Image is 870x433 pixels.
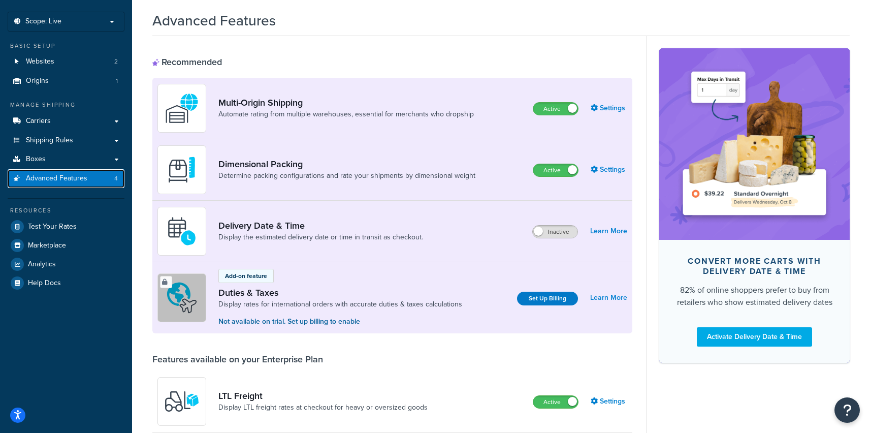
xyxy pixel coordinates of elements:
[834,397,860,423] button: Open Resource Center
[8,206,124,215] div: Resources
[164,152,200,188] img: DTVBYsAAAAAASUVORK5CYII=
[218,299,462,310] a: Display rates for international orders with accurate duties & taxes calculations
[8,112,124,131] a: Carriers
[218,232,423,242] a: Display the estimated delivery date or time in transit as checkout.
[533,396,578,408] label: Active
[218,390,428,401] a: LTL Freight
[8,274,124,292] a: Help Docs
[225,271,267,281] p: Add-on feature
[25,17,61,26] span: Scope: Live
[152,11,276,30] h1: Advanced Features
[164,213,200,249] img: gfkeb5ejjkALwAAAABJRU5ErkJggg==
[591,163,627,177] a: Settings
[674,64,834,224] img: feature-image-ddt-36eae7f7280da8017bfb280eaccd9c446f90b1fe08728e4019434db127062ab4.png
[152,56,222,68] div: Recommended
[28,279,61,288] span: Help Docs
[675,256,833,276] div: Convert more carts with delivery date & time
[218,171,475,181] a: Determine packing configurations and rate your shipments by dimensional weight
[8,236,124,255] a: Marketplace
[26,174,87,183] span: Advanced Features
[26,117,51,126] span: Carriers
[26,57,54,66] span: Websites
[8,101,124,109] div: Manage Shipping
[164,384,200,419] img: y79ZsPf0fXUFUhFXDzUgf+ktZg5F2+ohG75+v3d2s1D9TjoU8PiyCIluIjV41seZevKCRuEjTPPOKHJsQcmKCXGdfprl3L4q7...
[517,292,578,305] a: Set Up Billing
[28,241,66,250] span: Marketplace
[8,42,124,50] div: Basic Setup
[114,57,118,66] span: 2
[8,169,124,188] li: Advanced Features
[697,327,812,347] a: Activate Delivery Date & Time
[591,394,627,409] a: Settings
[590,224,627,238] a: Learn More
[591,101,627,115] a: Settings
[152,354,323,365] div: Features available on your Enterprise Plan
[26,155,46,164] span: Boxes
[218,287,462,298] a: Duties & Taxes
[8,131,124,150] a: Shipping Rules
[8,255,124,273] a: Analytics
[533,226,577,238] label: Inactive
[218,403,428,413] a: Display LTL freight rates at checkout for heavy or oversized goods
[533,164,578,176] label: Active
[675,284,833,308] div: 82% of online shoppers prefer to buy from retailers who show estimated delivery dates
[590,291,627,305] a: Learn More
[218,109,474,119] a: Automate rating from multiple warehouses, essential for merchants who dropship
[8,72,124,90] li: Origins
[116,77,118,85] span: 1
[28,223,77,231] span: Test Your Rates
[28,260,56,269] span: Analytics
[8,169,124,188] a: Advanced Features4
[26,136,73,145] span: Shipping Rules
[8,52,124,71] a: Websites2
[218,159,475,170] a: Dimensional Packing
[218,220,423,231] a: Delivery Date & Time
[164,90,200,126] img: WatD5o0RtDAAAAAElFTkSuQmCC
[8,218,124,236] a: Test Your Rates
[218,97,474,108] a: Multi-Origin Shipping
[8,150,124,169] a: Boxes
[26,77,49,85] span: Origins
[114,174,118,183] span: 4
[8,72,124,90] a: Origins1
[218,316,462,327] p: Not available on trial. Set up billing to enable
[533,103,578,115] label: Active
[8,52,124,71] li: Websites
